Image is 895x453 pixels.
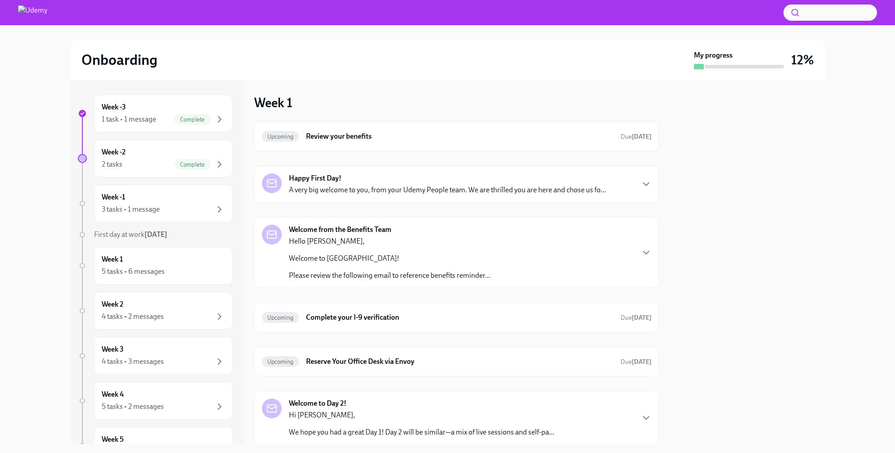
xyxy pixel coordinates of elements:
h6: Week 3 [102,344,124,354]
h6: Week -2 [102,147,126,157]
strong: Welcome from the Benefits Team [289,225,391,235]
a: UpcomingComplete your I-9 verificationDue[DATE] [262,310,652,325]
a: Week -13 tasks • 1 message [78,185,233,222]
strong: [DATE] [144,230,167,239]
p: We hope you had a great Day 1! Day 2 will be similar—a mix of live sessions and self-pa... [289,427,554,437]
h6: Reserve Your Office Desk via Envoy [306,357,613,367]
a: First day at work[DATE] [78,230,233,240]
a: UpcomingReview your benefitsDue[DATE] [262,129,652,144]
a: Week 34 tasks • 3 messages [78,337,233,375]
strong: Happy First Day! [289,173,342,183]
h6: Week 5 [102,435,124,444]
span: Due [621,358,652,366]
strong: My progress [694,50,733,60]
span: Upcoming [262,358,299,365]
h6: Week -1 [102,192,125,202]
p: Welcome to [GEOGRAPHIC_DATA]! [289,254,490,263]
span: Upcoming [262,314,299,321]
div: 5 tasks • 2 messages [102,402,164,412]
span: Due [621,133,652,140]
span: September 10th, 2025 12:00 [621,313,652,322]
span: Upcoming [262,133,299,140]
div: 2 tasks [102,159,122,169]
a: Week 45 tasks • 2 messages [78,382,233,420]
h6: Week 4 [102,390,124,399]
strong: Welcome to Day 2! [289,399,346,408]
h6: Complete your I-9 verification [306,313,613,322]
div: 1 task • 1 message [102,114,156,124]
h3: 12% [791,52,814,68]
p: Hi [PERSON_NAME], [289,410,554,420]
div: 3 tasks • 1 message [102,204,160,214]
a: Week 24 tasks • 2 messages [78,292,233,330]
a: UpcomingReserve Your Office Desk via EnvoyDue[DATE] [262,354,652,369]
span: September 15th, 2025 11:00 [621,132,652,141]
span: Due [621,314,652,322]
h6: Review your benefits [306,131,613,141]
a: Week -22 tasksComplete [78,140,233,177]
img: Udemy [18,5,47,20]
h2: Onboarding [81,51,157,69]
h3: Week 1 [254,95,292,111]
div: 4 tasks • 3 messages [102,357,164,367]
h6: Week 2 [102,299,123,309]
strong: [DATE] [632,358,652,366]
a: Week -31 task • 1 messageComplete [78,95,233,132]
span: Complete [175,116,211,123]
h6: Week -3 [102,102,126,112]
span: September 13th, 2025 13:00 [621,358,652,366]
strong: [DATE] [632,133,652,140]
span: Complete [175,161,211,168]
h6: Week 1 [102,254,123,264]
p: Hello [PERSON_NAME], [289,236,490,246]
p: Please review the following email to reference benefits reminder... [289,271,490,281]
span: First day at work [94,230,167,239]
div: 4 tasks • 2 messages [102,312,164,322]
div: 5 tasks • 6 messages [102,267,165,276]
p: A very big welcome to you, from your Udemy People team. We are thrilled you are here and chose us... [289,185,606,195]
a: Week 15 tasks • 6 messages [78,247,233,285]
strong: [DATE] [632,314,652,322]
